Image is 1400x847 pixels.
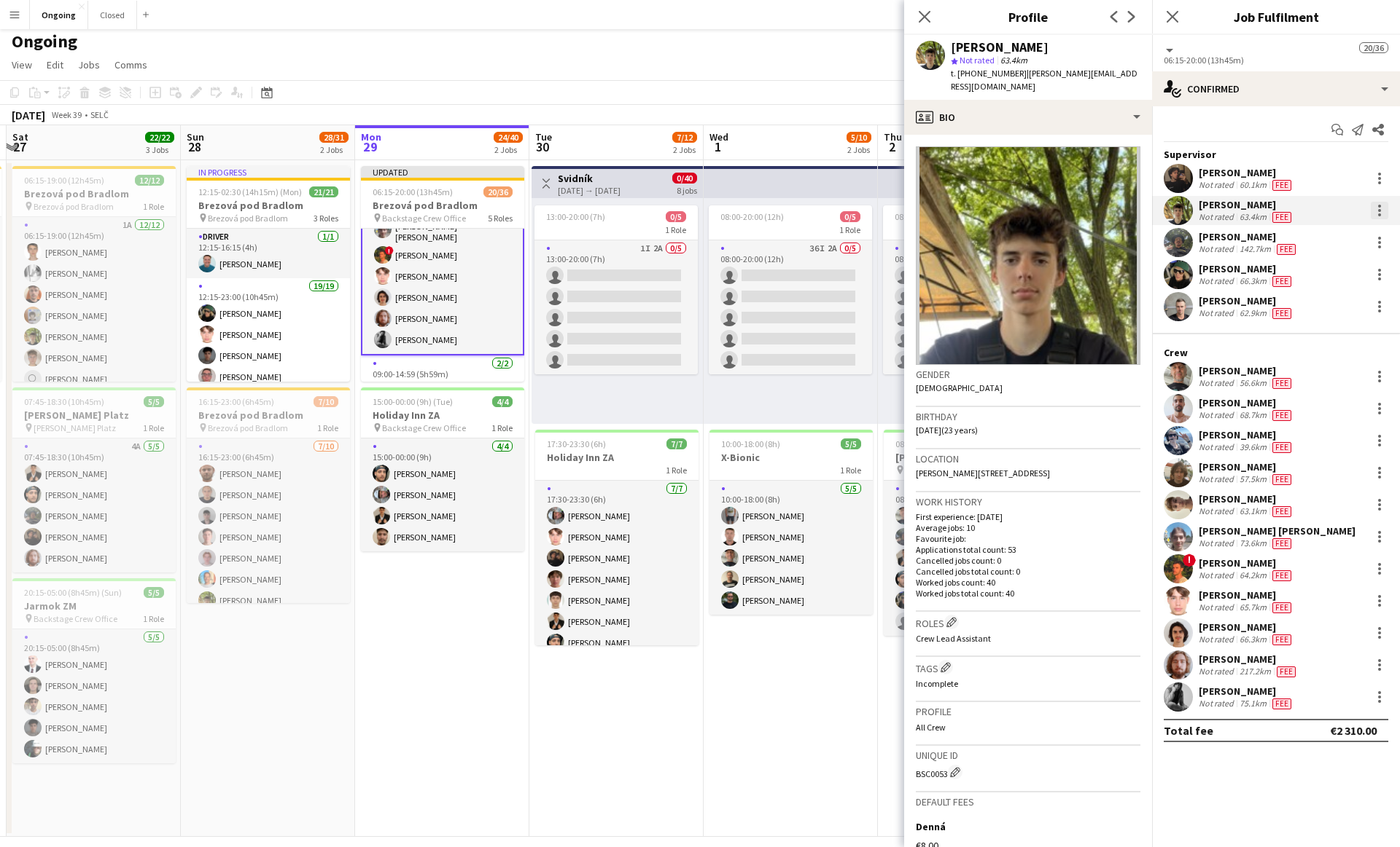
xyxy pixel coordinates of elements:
[1199,198,1294,211] div: [PERSON_NAME]
[1330,723,1377,738] div: €2 310.00
[1272,410,1291,421] span: Fee
[483,186,513,197] span: 20/36
[916,660,1140,675] h3: Tags
[721,438,780,449] span: 10:00-18:00 (8h)
[997,55,1030,66] span: 63.4km
[24,396,104,407] span: 07:45-18:30 (10h45m)
[208,213,288,224] span: Brezová pod Bradlom
[1237,441,1269,453] div: 39.6km
[916,382,1003,393] span: [DEMOGRAPHIC_DATA]
[12,217,176,499] app-card-role: 1A12/1206:15-19:00 (12h45m)[PERSON_NAME][PERSON_NAME][PERSON_NAME][PERSON_NAME][PERSON_NAME][PERS...
[34,613,117,624] span: Backstage Crew Office
[317,422,338,433] span: 1 Role
[1269,634,1294,645] div: Crew has different fees then in role
[1199,556,1294,570] div: [PERSON_NAME]
[1199,492,1294,505] div: [PERSON_NAME]
[1269,409,1294,421] div: Crew has different fees then in role
[916,555,1140,566] p: Cancelled jobs count: 0
[1269,179,1294,191] div: Crew has different fees then in role
[535,481,699,657] app-card-role: 7/717:30-23:30 (6h)[PERSON_NAME][PERSON_NAME][PERSON_NAME][PERSON_NAME][PERSON_NAME][PERSON_NAME]...
[373,396,453,407] span: 15:00-00:00 (9h) (Tue)
[187,229,350,278] app-card-role: Driver1/112:15-16:15 (4h)[PERSON_NAME]
[1237,602,1269,613] div: 65.7km
[47,58,63,71] span: Edit
[1272,442,1291,453] span: Fee
[904,100,1152,135] div: Bio
[1199,294,1294,307] div: [PERSON_NAME]
[1199,524,1356,537] div: [PERSON_NAME] [PERSON_NAME]
[361,387,524,551] div: 15:00-00:00 (9h) (Tue)4/4Holiday Inn ZA Backstage Crew Office1 Role4/415:00-00:00 (9h)[PERSON_NAM...
[1277,666,1296,677] span: Fee
[672,132,697,143] span: 7/12
[12,187,176,200] h3: Brezová pod Bradlom
[916,615,1140,630] h3: Roles
[847,144,871,155] div: 2 Jobs
[187,438,350,678] app-card-role: 7/1016:15-23:00 (6h45m)[PERSON_NAME][PERSON_NAME][PERSON_NAME][PERSON_NAME][PERSON_NAME][PERSON_N...
[1199,428,1294,441] div: [PERSON_NAME]
[1199,377,1237,389] div: Not rated
[709,481,873,615] app-card-role: 5/510:00-18:00 (8h)[PERSON_NAME][PERSON_NAME][PERSON_NAME][PERSON_NAME][PERSON_NAME]
[361,199,524,212] h3: Brezová pod Bradlom
[1199,634,1237,645] div: Not rated
[144,396,164,407] span: 5/5
[916,795,1140,808] h3: Default fees
[558,185,621,196] div: [DATE] → [DATE]
[187,166,350,382] div: In progress12:15-02:30 (14h15m) (Mon)21/21Brezová pod Bradlom Brezová pod Bradlom3 RolesDriver1/1...
[385,246,394,255] span: !
[535,430,699,645] div: 17:30-23:30 (6h)7/7Holiday Inn ZA1 Role7/717:30-23:30 (6h)[PERSON_NAME][PERSON_NAME][PERSON_NAME]...
[839,224,860,235] span: 1 Role
[34,422,116,433] span: [PERSON_NAME] Platz
[1272,308,1291,319] span: Fee
[109,55,153,74] a: Comms
[1237,243,1274,255] div: 142.7km
[1199,685,1294,698] div: [PERSON_NAME]
[1274,666,1299,677] div: Crew has different fees then in role
[1359,42,1388,53] span: 20/36
[41,55,69,74] a: Edit
[951,68,1027,79] span: t. [PHONE_NUMBER]
[916,633,991,644] span: Crew Lead Assistant
[492,396,513,407] span: 4/4
[1269,307,1294,319] div: Crew has different fees then in role
[841,438,861,449] span: 5/5
[361,409,524,422] h3: Holiday Inn ZA
[895,438,971,449] span: 08:00-14:30 (6h30m)
[1199,409,1237,421] div: Not rated
[24,175,104,186] span: 06:15-19:00 (12h45m)
[720,211,784,222] span: 08:00-20:00 (12h)
[12,578,176,763] app-job-card: 20:15-05:00 (8h45m) (Sun)5/5Jarmok ZM Backstage Crew Office1 Role5/520:15-05:00 (8h45m)[PERSON_NA...
[143,201,164,212] span: 1 Role
[361,130,381,143] span: Mon
[666,211,686,222] span: 0/5
[1199,307,1237,319] div: Not rated
[535,451,699,464] h3: Holiday Inn ZA
[135,175,164,186] span: 12/12
[361,166,524,178] div: Updated
[1199,364,1294,377] div: [PERSON_NAME]
[1269,537,1294,549] div: Crew has different fees then in role
[1269,441,1294,453] div: Crew has different fees then in role
[916,410,1140,423] h3: Birthday
[373,186,453,197] span: 06:15-20:00 (13h45m)
[1199,230,1299,243] div: [PERSON_NAME]
[1199,602,1237,613] div: Not rated
[314,213,338,224] span: 3 Roles
[309,186,338,197] span: 21/21
[6,55,38,74] a: View
[12,108,45,122] div: [DATE]
[10,138,28,155] span: 27
[208,422,288,433] span: Brezová pod Bradlom
[884,481,1047,636] app-card-role: 4A5/608:00-14:30 (6h30m)[PERSON_NAME][PERSON_NAME][PERSON_NAME][PERSON_NAME][PERSON_NAME]
[916,765,1140,779] div: BSC0053
[1199,275,1237,287] div: Not rated
[707,138,728,155] span: 1
[672,173,697,184] span: 0/40
[184,138,204,155] span: 28
[1272,474,1291,485] span: Fee
[1237,179,1269,191] div: 60.1km
[884,130,902,143] span: Thu
[840,465,861,476] span: 1 Role
[916,511,1140,522] p: First experience: [DATE]
[114,58,147,71] span: Comms
[677,184,697,196] div: 8 jobs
